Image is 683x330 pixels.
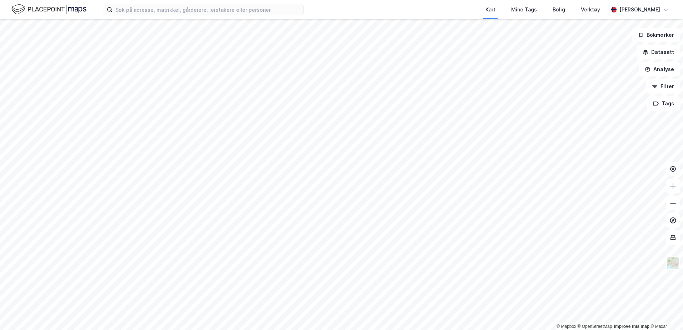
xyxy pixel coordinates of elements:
[557,324,576,329] a: Mapbox
[485,5,495,14] div: Kart
[646,79,680,94] button: Filter
[637,45,680,59] button: Datasett
[553,5,565,14] div: Bolig
[666,256,680,270] img: Z
[581,5,600,14] div: Verktøy
[113,4,303,15] input: Søk på adresse, matrikkel, gårdeiere, leietakere eller personer
[11,3,86,16] img: logo.f888ab2527a4732fd821a326f86c7f29.svg
[639,62,680,76] button: Analyse
[619,5,660,14] div: [PERSON_NAME]
[578,324,612,329] a: OpenStreetMap
[647,96,680,111] button: Tags
[647,296,683,330] iframe: Chat Widget
[614,324,649,329] a: Improve this map
[632,28,680,42] button: Bokmerker
[511,5,537,14] div: Mine Tags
